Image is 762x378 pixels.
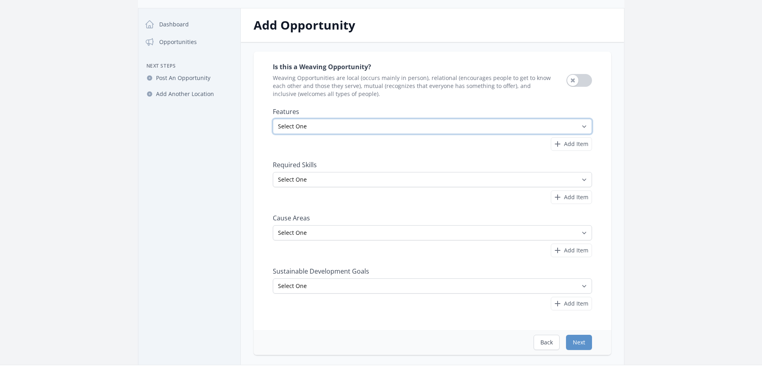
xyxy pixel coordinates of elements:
span: Add Item [564,246,588,254]
span: Weaving Opportunities are local (occurs mainly in person), relational (encourages people to get t... [273,74,554,98]
h2: Add Opportunity [254,18,611,32]
h3: Next Steps [142,63,237,69]
span: Add Item [564,140,588,148]
a: Add Another Location [142,87,237,101]
button: Add Item [551,190,592,204]
button: Back [534,335,560,350]
label: Cause Areas [273,214,592,222]
button: Add Item [551,137,592,151]
label: Features [273,108,592,116]
span: Post An Opportunity [156,74,210,82]
button: Add Item [551,297,592,310]
span: Add Item [564,300,588,308]
label: Is this a Weaving Opportunity? [273,63,554,71]
label: Required Skills [273,161,592,169]
a: Post An Opportunity [142,71,237,85]
span: Add Item [564,193,588,201]
button: Add Item [551,244,592,257]
button: Next [566,335,592,350]
label: Sustainable Development Goals [273,267,592,275]
a: Opportunities [142,34,237,50]
span: Add Another Location [156,90,214,98]
a: Dashboard [142,16,237,32]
